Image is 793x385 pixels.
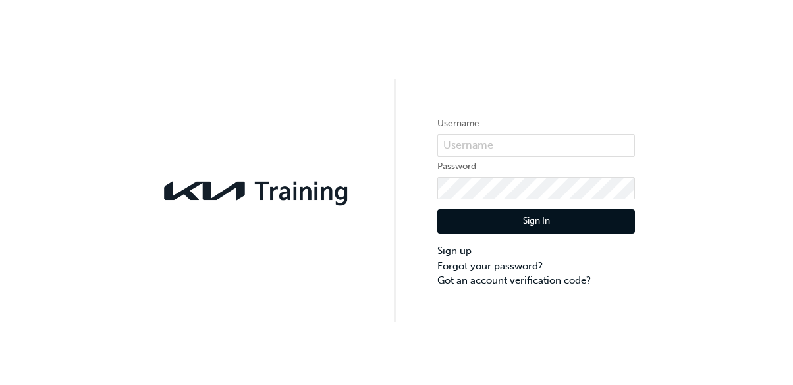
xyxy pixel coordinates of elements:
a: Sign up [437,244,635,259]
img: kia-training [158,173,356,209]
input: Username [437,134,635,157]
a: Forgot your password? [437,259,635,274]
a: Got an account verification code? [437,273,635,288]
label: Username [437,116,635,132]
label: Password [437,159,635,174]
button: Sign In [437,209,635,234]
